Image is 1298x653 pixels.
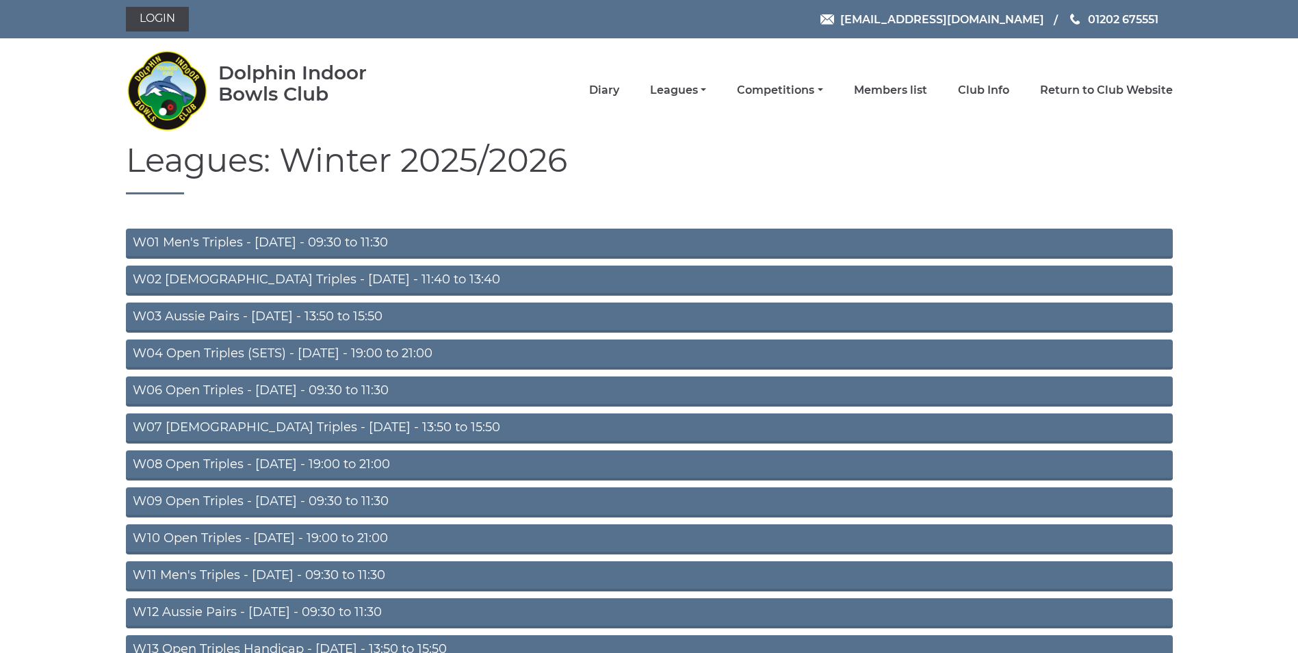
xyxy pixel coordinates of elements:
a: W09 Open Triples - [DATE] - 09:30 to 11:30 [126,487,1173,517]
a: W12 Aussie Pairs - [DATE] - 09:30 to 11:30 [126,598,1173,628]
a: W07 [DEMOGRAPHIC_DATA] Triples - [DATE] - 13:50 to 15:50 [126,413,1173,444]
div: Dolphin Indoor Bowls Club [218,62,411,105]
a: Diary [589,83,619,98]
a: Email [EMAIL_ADDRESS][DOMAIN_NAME] [820,11,1044,28]
a: Return to Club Website [1040,83,1173,98]
span: [EMAIL_ADDRESS][DOMAIN_NAME] [840,12,1044,25]
a: Competitions [737,83,822,98]
a: W02 [DEMOGRAPHIC_DATA] Triples - [DATE] - 11:40 to 13:40 [126,266,1173,296]
a: Login [126,7,189,31]
a: W10 Open Triples - [DATE] - 19:00 to 21:00 [126,524,1173,554]
img: Phone us [1070,14,1080,25]
a: Leagues [650,83,706,98]
a: W03 Aussie Pairs - [DATE] - 13:50 to 15:50 [126,303,1173,333]
a: Club Info [958,83,1009,98]
a: W06 Open Triples - [DATE] - 09:30 to 11:30 [126,376,1173,407]
h1: Leagues: Winter 2025/2026 [126,142,1173,194]
img: Dolphin Indoor Bowls Club [126,42,208,138]
a: W08 Open Triples - [DATE] - 19:00 to 21:00 [126,450,1173,481]
img: Email [820,14,834,25]
a: W11 Men's Triples - [DATE] - 09:30 to 11:30 [126,561,1173,591]
a: W04 Open Triples (SETS) - [DATE] - 19:00 to 21:00 [126,340,1173,370]
span: 01202 675551 [1088,12,1158,25]
a: Phone us 01202 675551 [1068,11,1158,28]
a: Members list [854,83,927,98]
a: W01 Men's Triples - [DATE] - 09:30 to 11:30 [126,229,1173,259]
